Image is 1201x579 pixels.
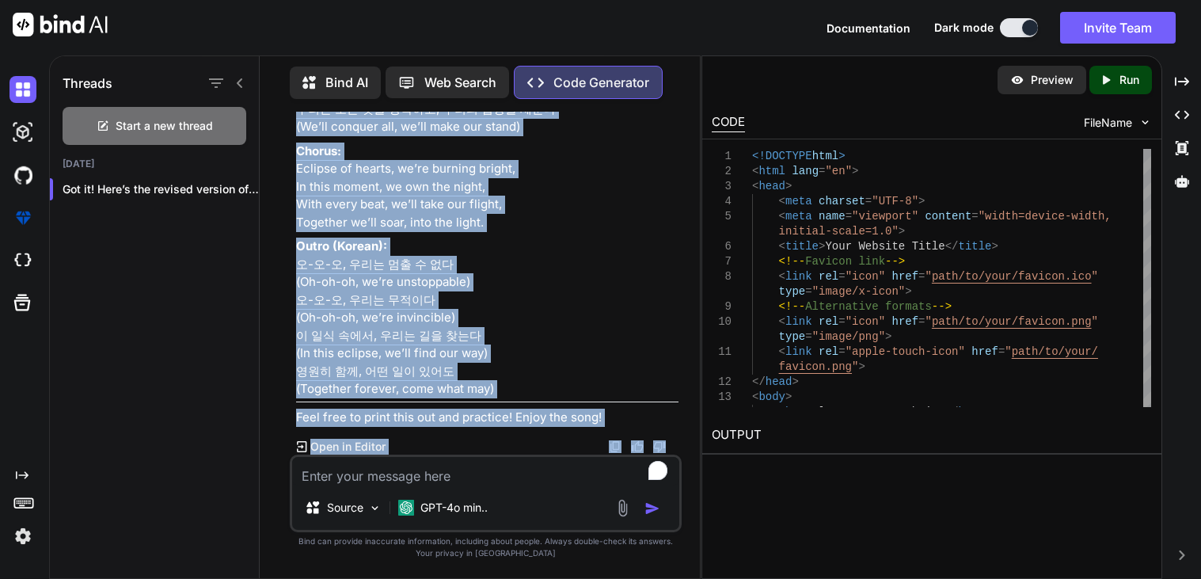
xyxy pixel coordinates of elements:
div: 8 [712,269,732,284]
span: < [779,240,785,253]
div: 2 [712,164,732,179]
span: > [792,375,799,388]
img: Bind AI [13,13,108,36]
span: < [752,180,758,192]
span: > [992,240,998,253]
img: darkAi-studio [10,119,36,146]
span: h1 [959,406,972,418]
span: </ [752,375,766,388]
textarea: To enrich screen reader interactions, please activate Accessibility in Grammarly extension settings [292,457,679,486]
span: " [925,270,932,283]
span: Favicon link [805,255,885,268]
span: body [759,390,786,403]
img: chevron down [1138,116,1152,129]
p: Eclipse of hearts, we’re burning bright, In this moment, we own the night, With every beat, we’ll... [296,143,678,232]
span: = [918,270,925,283]
span: --> [932,300,952,313]
span: = [846,210,852,223]
p: Source [327,500,363,516]
span: Welcome to My Website [805,406,944,418]
img: attachment [614,499,632,517]
span: link [785,315,812,328]
span: href [892,270,919,283]
span: rel [819,270,838,283]
span: > [859,360,865,373]
span: name [819,210,846,223]
span: < [779,210,785,223]
span: "image/x-icon" [812,285,906,298]
h1: Threads [63,74,112,93]
span: " [925,315,932,328]
span: <!-- [779,300,806,313]
span: path/to/your/favicon.ico [932,270,1092,283]
span: type [779,330,806,343]
span: </ [945,240,959,253]
span: <!DOCTYPE [752,150,812,162]
span: h1 [785,406,799,418]
img: icon [644,501,660,516]
span: favicon.png [779,360,852,373]
div: 1 [712,149,732,164]
span: href [971,345,998,358]
span: "width=device-width, [979,210,1112,223]
span: > [899,225,905,238]
p: Feel free to print this out and practice! Enjoy the song! [296,409,678,427]
span: > [819,240,825,253]
span: > [785,180,792,192]
span: head [766,375,792,388]
p: Run [1119,72,1139,88]
p: Bind AI [325,73,368,92]
span: < [779,345,785,358]
span: --> [885,255,905,268]
p: Web Search [424,73,496,92]
img: settings [10,523,36,550]
div: 12 [712,375,732,390]
div: 10 [712,314,732,329]
strong: Outro (Korean): [296,238,387,253]
span: title [959,240,992,253]
span: Documentation [827,21,910,35]
div: 14 [712,405,732,420]
div: 3 [712,179,732,194]
span: content [925,210,972,223]
span: = [805,330,811,343]
p: Code Generator [553,73,649,92]
span: = [805,285,811,298]
p: GPT-4o min.. [420,500,488,516]
span: > [852,165,858,177]
div: 6 [712,239,732,254]
img: Pick Models [368,501,382,515]
div: 7 [712,254,732,269]
span: = [838,315,845,328]
div: CODE [712,113,745,132]
span: = [838,345,845,358]
span: < [752,390,758,403]
span: > [971,406,978,418]
span: > [799,406,805,418]
span: html [812,150,839,162]
span: Dark mode [934,20,994,36]
img: cloudideIcon [10,247,36,274]
span: charset [819,195,865,208]
img: copy [609,440,621,453]
span: > [918,195,925,208]
img: darkChat [10,76,36,103]
img: githubDark [10,162,36,189]
span: path/to/your/ [1012,345,1098,358]
span: rel [819,315,838,328]
span: " [852,360,858,373]
span: < [779,315,785,328]
span: "icon" [846,315,885,328]
p: Bind can provide inaccurate information, including about people. Always double-check its answers.... [290,535,682,559]
h2: OUTPUT [702,417,1161,454]
span: path/to/your/favicon.png [932,315,1092,328]
span: > [905,285,911,298]
span: rel [819,345,838,358]
span: Alternative formats [805,300,932,313]
span: < [752,165,758,177]
img: dislike [653,440,666,453]
span: " [1092,315,1098,328]
span: link [785,270,812,283]
img: preview [1010,73,1024,87]
span: Your Website Title [826,240,945,253]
